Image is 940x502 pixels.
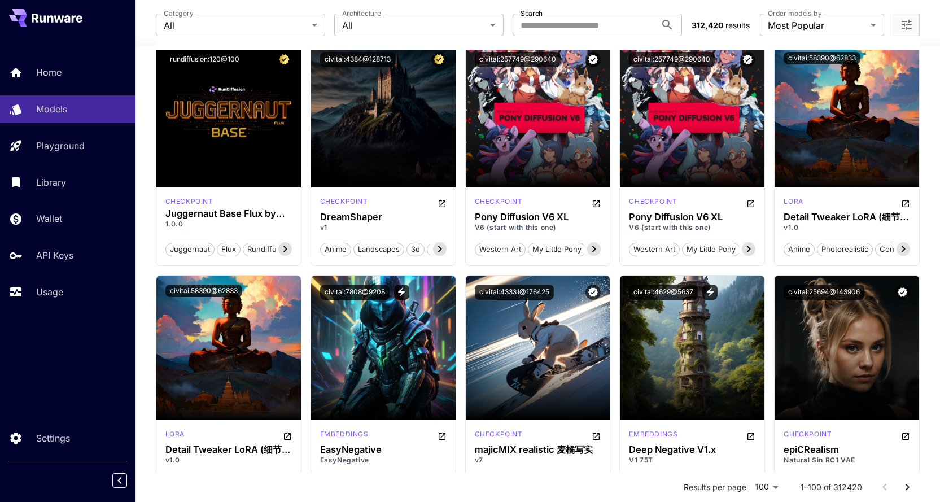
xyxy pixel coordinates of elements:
p: V1 75T [629,455,755,465]
button: Go to next page [896,476,919,499]
button: civitai:7808@9208 [320,285,390,300]
button: western art [629,242,680,256]
h3: DreamShaper [320,212,447,222]
span: western art [475,244,525,255]
span: juggernaut [166,244,214,255]
button: View trigger words [394,285,409,300]
button: civitai:58390@62833 [784,52,860,64]
div: 100 [751,479,782,495]
button: Open in CivitAI [901,429,910,443]
button: Open in CivitAI [746,197,755,210]
h3: Detail Tweaker LoRA (细节调整LoRA) [165,444,292,455]
h3: Detail Tweaker LoRA (细节调整LoRA) [784,212,910,222]
h3: majicMIX realistic 麦橘写实 [475,444,601,455]
h3: Juggernaut Base Flux by RunDiffusion [165,208,292,219]
div: epiCRealism [784,444,910,455]
p: v1 [320,222,447,233]
p: 1–100 of 312420 [801,482,862,493]
button: landscapes [353,242,404,256]
button: photorealistic [817,242,873,256]
button: 3d [406,242,425,256]
label: Search [521,8,543,18]
button: civitai:43331@176425 [475,285,554,300]
button: anime [320,242,351,256]
span: photorealistic [817,244,872,255]
button: civitai:257749@290640 [629,52,715,67]
span: landscapes [354,244,404,255]
p: Library [36,176,66,189]
span: concept [876,244,913,255]
button: Certified Model – Vetted for best performance and includes a commercial license. [277,52,292,67]
span: All [164,19,307,32]
button: Open in CivitAI [592,429,601,443]
button: concept [875,242,914,256]
h3: Deep Negative V1.x [629,444,755,455]
button: Verified working [585,285,601,300]
p: Natural Sin RC1 VAE [784,455,910,465]
button: my little pony [528,242,586,256]
button: civitai:25694@143906 [784,285,864,300]
p: embeddings [629,429,677,439]
div: SD 1.5 [165,429,185,443]
label: Architecture [342,8,381,18]
p: Settings [36,431,70,445]
p: V6 (start with this one) [475,222,601,233]
p: embeddings [320,429,369,439]
span: All [342,19,486,32]
div: SD 1.5 [784,429,832,443]
button: View trigger words [702,285,718,300]
span: results [725,20,750,30]
p: checkpoint [629,197,677,207]
span: my little pony [528,244,585,255]
span: my little pony [683,244,740,255]
div: FLUX.1 D [165,197,213,207]
button: Certified Model – Vetted for best performance and includes a commercial license. [431,52,447,67]
p: checkpoint [784,429,832,439]
button: rundiffusion:120@100 [165,52,244,67]
div: Pony [629,197,677,210]
div: SD 1.5 [629,429,677,443]
label: Category [164,8,194,18]
span: anime [784,244,814,255]
button: civitai:4384@128713 [320,52,395,67]
p: lora [165,429,185,439]
span: 3d [407,244,424,255]
p: v7 [475,455,601,465]
button: flux [217,242,241,256]
div: Pony [475,197,523,210]
span: anime [321,244,351,255]
button: Open in CivitAI [438,429,447,443]
h3: Pony Diffusion V6 XL [475,212,601,222]
span: photorealistic [427,244,482,255]
div: Collapse sidebar [121,470,135,491]
p: checkpoint [475,429,523,439]
p: 1.0.0 [165,219,292,229]
button: civitai:58390@62833 [165,285,242,297]
p: Results per page [684,482,746,493]
button: rundiffusion [243,242,296,256]
div: SD 1.5 [320,429,369,443]
label: Order models by [768,8,821,18]
h3: EasyNegative [320,444,447,455]
button: photorealistic [427,242,483,256]
button: juggernaut [165,242,215,256]
button: Open in CivitAI [746,429,755,443]
p: checkpoint [165,197,213,207]
p: Usage [36,285,63,299]
p: v1.0 [784,222,910,233]
p: lora [784,197,803,207]
p: v1.0 [165,455,292,465]
button: anime [784,242,815,256]
p: checkpoint [320,197,368,207]
button: Collapse sidebar [112,473,127,488]
h3: Pony Diffusion V6 XL [629,212,755,222]
button: Verified working [585,52,601,67]
span: western art [629,244,679,255]
button: my little pony [682,242,740,256]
